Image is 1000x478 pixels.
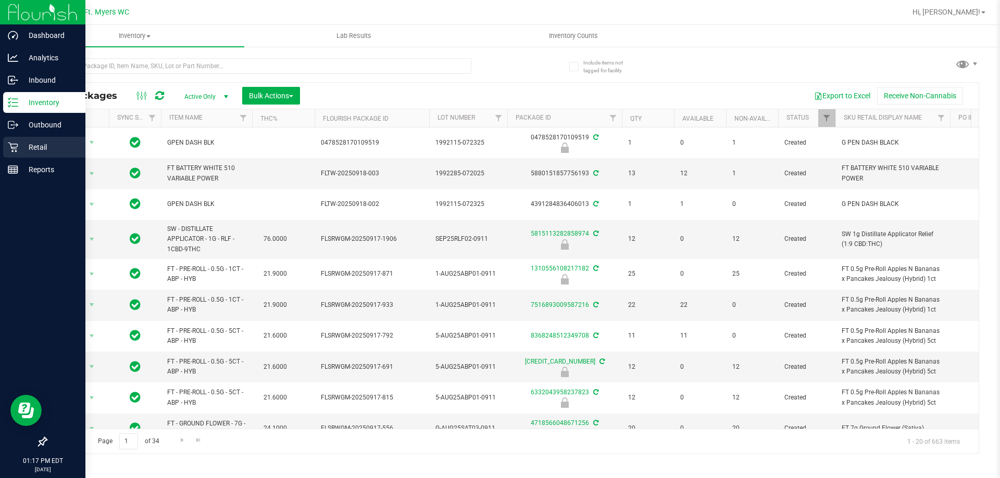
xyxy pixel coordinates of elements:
[8,53,18,63] inline-svg: Analytics
[842,199,944,209] span: G PEN DASH BLACK
[842,295,944,315] span: FT 0.5g Pre-Roll Apples N Bananas x Pancakes Jealousy (Hybrid) 1ct
[25,25,244,47] a: Inventory
[807,87,877,105] button: Export to Excel
[258,231,292,247] span: 76.0000
[258,390,292,405] span: 21.6000
[732,393,772,403] span: 12
[506,397,623,408] div: Newly Received
[877,87,963,105] button: Receive Non-Cannabis
[435,393,501,403] span: 5-AUG25ABP01-0911
[167,326,246,346] span: FT - PRE-ROLL - 0.5G - 5CT - ABP - HYB
[130,231,141,246] span: In Sync
[85,359,98,374] span: select
[167,387,246,407] span: FT - PRE-ROLL - 0.5G - 5CT - ABP - HYB
[844,114,922,121] a: Sku Retail Display Name
[5,456,81,466] p: 01:17 PM EDT
[842,357,944,377] span: FT 0.5g Pre-Roll Apples N Bananas x Pancakes Jealousy (Hybrid) 5ct
[531,332,589,339] a: 8368248512349708
[167,138,246,148] span: GPEN DASH BLK
[167,264,246,284] span: FT - PRE-ROLL - 0.5G - 1CT - ABP - HYB
[842,387,944,407] span: FT 0.5g Pre-Roll Apples N Bananas x Pancakes Jealousy (Hybrid) 5ct
[506,169,623,178] div: 5880151857756193
[680,234,720,244] span: 0
[913,8,980,16] span: Hi, [PERSON_NAME]!
[130,135,141,150] span: In Sync
[784,138,829,148] span: Created
[958,114,974,121] a: PO ID
[592,301,598,308] span: Sync from Compliance System
[167,357,246,377] span: FT - PRE-ROLL - 0.5G - 5CT - ABP - HYB
[321,169,423,178] span: FLTW-20250918-003
[734,115,781,122] a: Non-Available
[592,419,598,427] span: Sync from Compliance System
[786,114,809,121] a: Status
[506,367,623,377] div: Newly Received
[117,114,157,121] a: Sync Status
[506,239,623,250] div: Newly Received
[25,31,244,41] span: Inventory
[628,423,668,433] span: 20
[628,331,668,341] span: 11
[732,138,772,148] span: 1
[167,199,246,209] span: GPEN DASH BLK
[525,358,595,365] a: [CREDIT_CARD_NUMBER]
[680,423,720,433] span: 0
[322,31,385,41] span: Lab Results
[680,331,720,341] span: 11
[435,362,501,372] span: 5-AUG25ABP01-0911
[85,135,98,150] span: select
[169,114,203,121] a: Item Name
[732,300,772,310] span: 0
[516,114,551,121] a: Package ID
[435,169,501,178] span: 1992285-072025
[784,362,829,372] span: Created
[321,234,423,244] span: FLSRWGM-20250917-1906
[130,298,141,312] span: In Sync
[18,163,81,176] p: Reports
[85,329,98,343] span: select
[130,197,141,211] span: In Sync
[628,269,668,279] span: 25
[592,134,598,141] span: Sync from Compliance System
[732,423,772,433] span: 20
[8,75,18,85] inline-svg: Inbound
[258,359,292,374] span: 21.6000
[435,234,501,244] span: SEP25RLF02-0911
[784,269,829,279] span: Created
[732,169,772,178] span: 1
[8,142,18,152] inline-svg: Retail
[680,362,720,372] span: 0
[18,119,81,131] p: Outbound
[818,109,835,127] a: Filter
[242,87,300,105] button: Bulk Actions
[249,92,293,100] span: Bulk Actions
[130,359,141,374] span: In Sync
[10,395,42,426] iframe: Resource center
[784,199,829,209] span: Created
[174,433,190,447] a: Go to the next page
[130,390,141,405] span: In Sync
[680,199,720,209] span: 1
[899,433,968,449] span: 1 - 20 of 663 items
[18,141,81,153] p: Retail
[784,169,829,178] span: Created
[260,115,278,122] a: THC%
[732,331,772,341] span: 0
[321,138,423,148] span: 0478528170109519
[167,224,246,254] span: SW - DISTILLATE APPLICATOR - 1G - RLF - 1CBD-9THC
[732,199,772,209] span: 0
[628,393,668,403] span: 12
[85,421,98,436] span: select
[8,120,18,130] inline-svg: Outbound
[321,362,423,372] span: FLSRWGM-20250917-691
[438,114,475,121] a: Lot Number
[321,331,423,341] span: FLSRWGM-20250917-792
[8,30,18,41] inline-svg: Dashboard
[842,326,944,346] span: FT 0.5g Pre-Roll Apples N Bananas x Pancakes Jealousy (Hybrid) 5ct
[85,166,98,181] span: select
[258,328,292,343] span: 21.6000
[321,300,423,310] span: FLSRWGM-20250917-933
[235,109,252,127] a: Filter
[842,423,944,433] span: FT 7g Ground Flower (Sativa)
[784,331,829,341] span: Created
